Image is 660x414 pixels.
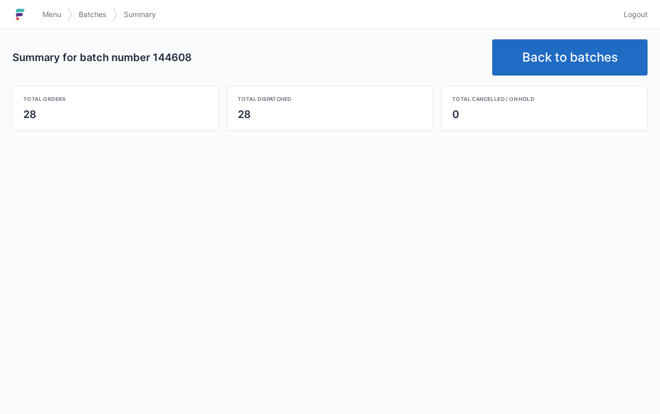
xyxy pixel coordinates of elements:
[124,9,156,20] span: Summary
[23,95,208,103] div: Total orders
[36,5,67,24] a: Menu
[452,95,637,103] div: Total cancelled / on hold
[42,9,61,20] span: Menu
[73,5,112,24] a: Batches
[12,6,28,23] img: logo-small.jpg
[238,107,422,122] div: 28
[12,50,484,65] h2: Summary for batch number 144608
[618,5,648,24] a: Logout
[624,9,648,20] span: Logout
[452,107,637,122] div: 0
[79,9,106,20] span: Batches
[238,95,422,103] div: Total dispatched
[118,5,162,24] a: Summary
[492,39,648,76] a: Back to batches
[23,107,208,122] div: 28
[67,2,73,27] img: svg>
[112,2,118,27] img: svg>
